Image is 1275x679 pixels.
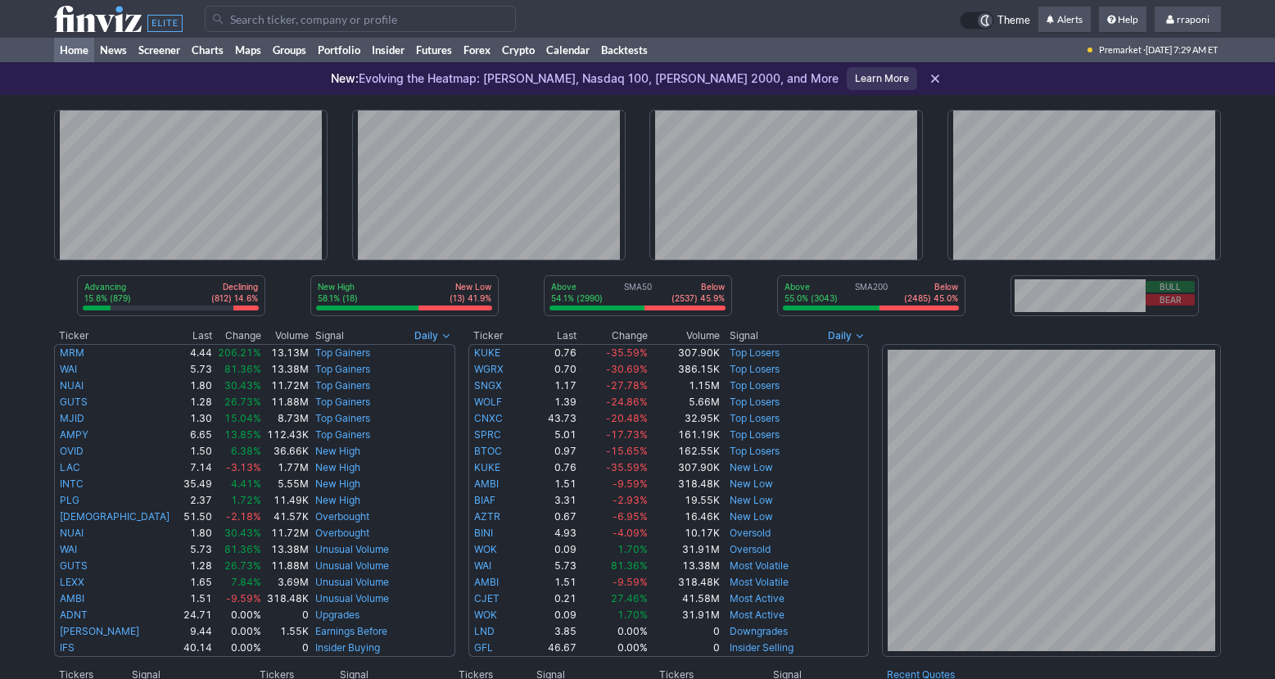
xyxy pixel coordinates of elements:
[224,396,261,408] span: 26.73%
[315,461,360,473] a: New High
[649,410,720,427] td: 32.95K
[262,378,310,394] td: 11.72M
[527,394,577,410] td: 1.39
[730,346,780,359] a: Top Losers
[218,346,261,359] span: 206.21%
[262,541,310,558] td: 13.38M
[180,378,213,394] td: 1.80
[180,410,213,427] td: 1.30
[262,394,310,410] td: 11.88M
[60,428,88,441] a: AMPY
[474,363,504,375] a: WGRX
[527,591,577,607] td: 0.21
[847,67,917,90] a: Learn More
[262,476,310,492] td: 5.55M
[730,592,784,604] a: Most Active
[730,379,780,392] a: Top Losers
[617,543,648,555] span: 1.70%
[997,11,1030,29] span: Theme
[318,281,358,292] p: New High
[649,492,720,509] td: 19.55K
[315,329,344,342] span: Signal
[231,494,261,506] span: 1.72%
[315,592,389,604] a: Unusual Volume
[60,592,84,604] a: AMBI
[229,38,267,62] a: Maps
[231,445,261,457] span: 6.38%
[213,328,262,344] th: Change
[649,378,720,394] td: 1.15M
[474,592,500,604] a: CJET
[180,328,213,344] th: Last
[315,576,389,588] a: Unusual Volume
[474,641,493,654] a: GFL
[410,38,458,62] a: Futures
[1155,7,1221,33] a: rraponi
[671,292,725,304] p: (2537) 45.9%
[527,509,577,525] td: 0.67
[904,292,958,304] p: (2485) 45.0%
[527,558,577,574] td: 5.73
[1146,281,1195,292] button: Bull
[613,478,648,490] span: -9.59%
[527,443,577,459] td: 0.97
[783,281,960,306] div: SMA200
[180,574,213,591] td: 1.65
[213,607,262,623] td: 0.00%
[315,625,387,637] a: Earnings Before
[613,494,648,506] span: -2.93%
[474,576,499,588] a: AMBI
[54,38,94,62] a: Home
[474,379,502,392] a: SNGX
[231,478,261,490] span: 4.41%
[904,281,958,292] p: Below
[649,640,720,657] td: 0
[474,478,499,490] a: AMBI
[60,625,139,637] a: [PERSON_NAME]
[730,445,780,457] a: Top Losers
[458,38,496,62] a: Forex
[649,459,720,476] td: 307.90K
[527,427,577,443] td: 5.01
[315,412,370,424] a: Top Gainers
[315,445,360,457] a: New High
[613,527,648,539] span: -4.09%
[213,640,262,657] td: 0.00%
[315,428,370,441] a: Top Gainers
[649,443,720,459] td: 162.55K
[784,281,838,292] p: Above
[828,328,852,344] span: Daily
[180,361,213,378] td: 5.73
[527,344,577,361] td: 0.76
[613,510,648,523] span: -6.95%
[60,510,170,523] a: [DEMOGRAPHIC_DATA]
[262,459,310,476] td: 1.77M
[224,379,261,392] span: 30.43%
[180,525,213,541] td: 1.80
[611,559,648,572] span: 81.36%
[649,541,720,558] td: 31.91M
[450,292,491,304] p: (13) 41.9%
[315,396,370,408] a: Top Gainers
[315,559,389,572] a: Unusual Volume
[224,428,261,441] span: 13.85%
[606,363,648,375] span: -30.69%
[315,363,370,375] a: Top Gainers
[186,38,229,62] a: Charts
[671,281,725,292] p: Below
[606,428,648,441] span: -17.73%
[262,344,310,361] td: 13.13M
[60,396,88,408] a: GUTS
[211,292,258,304] p: (812) 14.6%
[474,428,501,441] a: SPRC
[527,492,577,509] td: 3.31
[262,427,310,443] td: 112.43K
[84,281,131,292] p: Advancing
[649,344,720,361] td: 307.90K
[617,609,648,621] span: 1.70%
[94,38,133,62] a: News
[527,623,577,640] td: 3.85
[60,412,84,424] a: MJID
[262,492,310,509] td: 11.49K
[730,527,771,539] a: Oversold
